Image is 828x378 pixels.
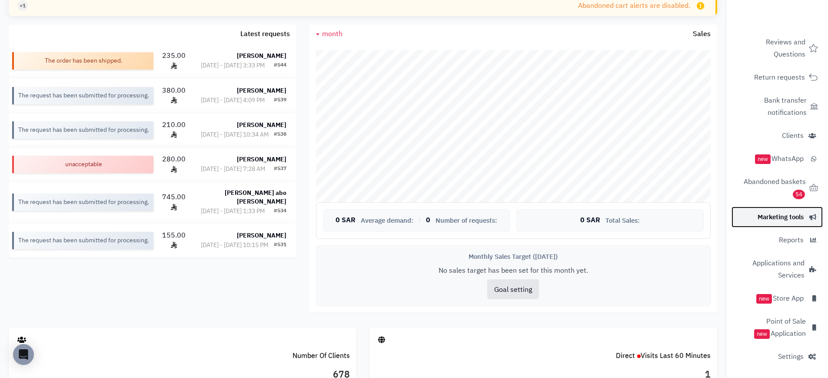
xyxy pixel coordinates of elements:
font: Store App [773,293,804,304]
a: WhatsAppnew [732,148,823,169]
font: #539 [274,96,286,104]
font: 280.00 [162,154,186,165]
font: Average demand: [361,216,413,225]
font: #544 [274,61,286,69]
font: The request has been submitted for processing. [18,125,149,134]
font: Goal setting [494,284,532,295]
font: | [419,216,421,225]
font: [DATE] - [DATE] 4:09 PM [201,96,265,105]
div: Open Intercom Messenger [13,344,34,365]
font: new [758,155,768,163]
font: [DATE] - [DATE] 7:28 AM [201,164,265,174]
font: Abandoned baskets [744,177,806,187]
font: #537 [274,164,286,172]
a: Marketing tools [732,207,823,227]
font: new [759,294,769,303]
a: Visits last 60 minutesdirect [616,351,711,361]
font: #531 [274,241,286,248]
font: Marketing tools [758,212,804,222]
font: Point of Sale Application [766,316,806,339]
font: [DATE] - [DATE] 10:15 PM [201,241,268,250]
font: Sales [693,29,711,39]
font: 235.00 [162,51,186,61]
font: #534 [274,207,286,214]
font: 0 SAR [336,215,356,225]
font: [PERSON_NAME] [237,86,286,95]
font: Applications and Services [752,258,805,281]
font: Return requests [754,72,805,83]
font: [PERSON_NAME] [237,51,286,60]
font: new [757,330,767,338]
font: 155.00 [162,230,186,241]
a: Settings [732,346,823,367]
a: month [316,29,343,39]
font: The request has been submitted for processing. [18,197,149,207]
a: Abandoned baskets54 [732,171,823,204]
font: Number of requests: [436,216,497,225]
a: Reviews and Questions [732,32,823,65]
font: Total Sales: [605,216,640,225]
font: Monthly Sales Target ([DATE]) [469,252,558,261]
font: unacceptable [65,160,102,169]
a: Number of clients [293,351,350,361]
font: [DATE] - [DATE] 3:33 PM [201,61,265,70]
font: Reports [779,235,804,245]
font: Settings [778,351,804,362]
a: Reports [732,230,823,251]
font: #538 [274,130,286,138]
font: WhatsApp [771,154,804,164]
font: direct [616,351,635,361]
font: [PERSON_NAME] [237,155,286,164]
font: 380.00 [162,85,186,96]
a: Store Appnew [732,288,823,309]
font: The request has been submitted for processing. [18,236,149,245]
font: The request has been submitted for processing. [18,91,149,100]
font: [PERSON_NAME] [237,231,286,240]
a: Applications and Services [732,253,823,286]
font: 745.00 [162,192,186,203]
a: Clients [732,125,823,146]
font: Visits last 60 minutes [641,351,711,361]
font: [PERSON_NAME] abo [PERSON_NAME] [225,188,286,206]
font: No sales target has been set for this month yet. [439,265,588,276]
font: Latest requests [240,29,290,39]
font: The order has been shipped. [45,56,123,65]
a: Point of Sale Applicationnew [732,311,823,344]
font: 54 [795,190,802,198]
font: [DATE] - [DATE] 1:33 PM [201,207,265,216]
font: 0 [426,215,430,225]
font: Bank transfer notifications [764,95,807,118]
font: Clients [782,130,804,141]
a: Return requests [732,67,823,88]
font: 0 SAR [580,215,600,225]
font: month [322,29,343,39]
font: [PERSON_NAME] [237,120,286,130]
font: +1 [20,2,26,10]
font: Abandoned cart alerts are disabled. [578,0,690,11]
font: 210.00 [162,120,186,130]
a: Bank transfer notifications [732,90,823,123]
font: [DATE] - [DATE] 10:34 AM [201,130,269,139]
button: Goal setting [487,279,539,299]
